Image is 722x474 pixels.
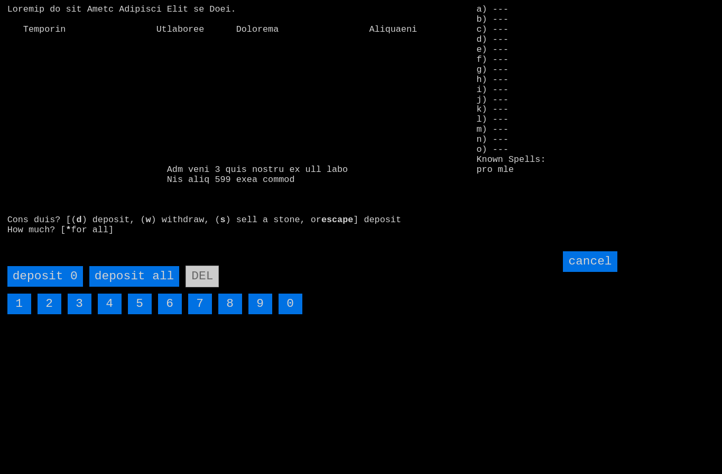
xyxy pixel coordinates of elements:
input: 4 [98,294,122,314]
b: s [220,215,226,225]
b: escape [321,215,353,225]
input: 3 [68,294,91,314]
input: 6 [158,294,182,314]
stats: a) --- b) --- c) --- d) --- e) --- f) --- g) --- h) --- i) --- j) --- k) --- l) --- m) --- n) ---... [477,5,715,147]
input: 2 [38,294,61,314]
larn: Loremip do sit Ametc Adipisci Elit se Doei. Temporin Utlaboree Dolorema Aliquaeni Adm veni 3 quis... [7,5,462,242]
input: cancel [563,251,617,272]
input: 9 [248,294,272,314]
input: 0 [279,294,302,314]
input: deposit all [89,266,179,287]
b: w [146,215,151,225]
input: deposit 0 [7,266,83,287]
input: 5 [128,294,152,314]
b: d [77,215,82,225]
input: 1 [7,294,31,314]
input: 7 [188,294,212,314]
input: 8 [218,294,242,314]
